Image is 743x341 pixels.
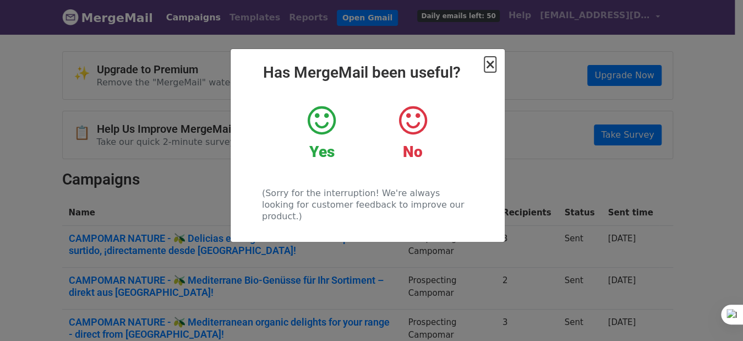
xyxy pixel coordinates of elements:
strong: No [403,143,423,161]
a: Yes [285,104,359,161]
strong: Yes [309,143,335,161]
a: No [375,104,450,161]
button: Close [484,58,495,71]
span: × [484,57,495,72]
h2: Has MergeMail been useful? [239,63,496,82]
iframe: Chat Widget [688,288,743,341]
p: (Sorry for the interruption! We're always looking for customer feedback to improve our product.) [262,187,473,222]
